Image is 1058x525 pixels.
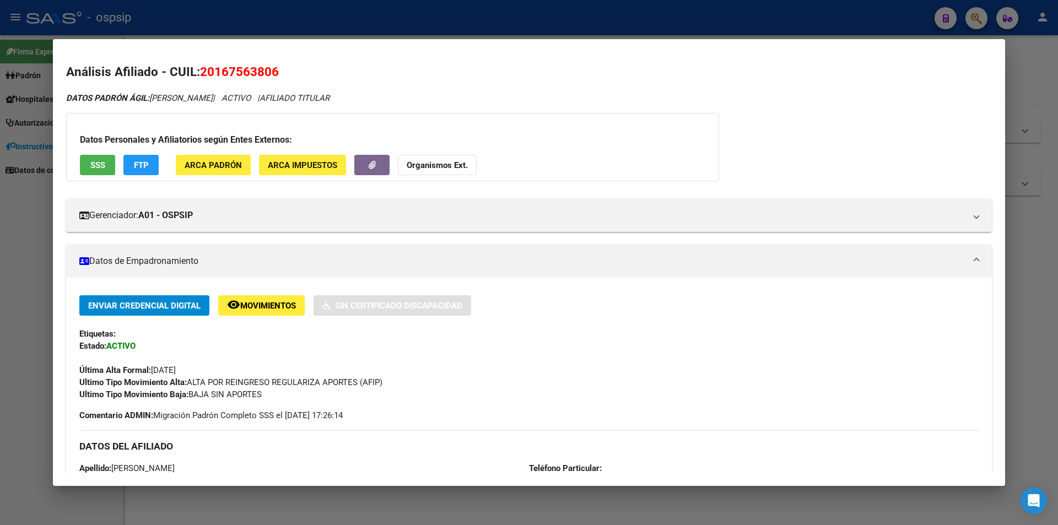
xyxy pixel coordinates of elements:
[66,63,992,82] h2: Análisis Afiliado - CUIL:
[79,463,175,473] span: [PERSON_NAME]
[240,301,296,311] span: Movimientos
[123,155,159,175] button: FTP
[79,341,106,351] strong: Estado:
[314,295,471,316] button: Sin Certificado Discapacidad
[79,440,979,452] h3: DATOS DEL AFILIADO
[268,160,337,170] span: ARCA Impuestos
[79,365,176,375] span: [DATE]
[80,155,115,175] button: SSS
[79,389,188,399] strong: Ultimo Tipo Movimiento Baja:
[66,199,992,232] mat-expansion-panel-header: Gerenciador:A01 - OSPSIP
[200,64,279,79] span: 20167563806
[88,301,201,311] span: Enviar Credencial Digital
[259,155,346,175] button: ARCA Impuestos
[66,93,213,103] span: [PERSON_NAME]
[260,93,330,103] span: AFILIADO TITULAR
[79,377,187,387] strong: Ultimo Tipo Movimiento Alta:
[529,463,602,473] strong: Teléfono Particular:
[79,295,209,316] button: Enviar Credencial Digital
[66,93,149,103] strong: DATOS PADRÓN ÁGIL:
[134,160,149,170] span: FTP
[90,160,105,170] span: SSS
[79,365,151,375] strong: Última Alta Formal:
[79,409,343,421] span: Migración Padrón Completo SSS el [DATE] 17:26:14
[79,389,262,399] span: BAJA SIN APORTES
[79,329,116,339] strong: Etiquetas:
[218,295,305,316] button: Movimientos
[138,209,193,222] strong: A01 - OSPSIP
[227,298,240,311] mat-icon: remove_red_eye
[106,341,136,351] strong: ACTIVO
[407,160,468,170] strong: Organismos Ext.
[79,410,153,420] strong: Comentario ADMIN:
[79,377,382,387] span: ALTA POR REINGRESO REGULARIZA APORTES (AFIP)
[80,133,705,147] h3: Datos Personales y Afiliatorios según Entes Externos:
[66,93,330,103] i: | ACTIVO |
[185,160,242,170] span: ARCA Padrón
[79,255,965,268] mat-panel-title: Datos de Empadronamiento
[79,463,111,473] strong: Apellido:
[79,209,965,222] mat-panel-title: Gerenciador:
[176,155,251,175] button: ARCA Padrón
[335,301,462,311] span: Sin Certificado Discapacidad
[1021,488,1047,514] div: Open Intercom Messenger
[66,245,992,278] mat-expansion-panel-header: Datos de Empadronamiento
[398,155,477,175] button: Organismos Ext.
